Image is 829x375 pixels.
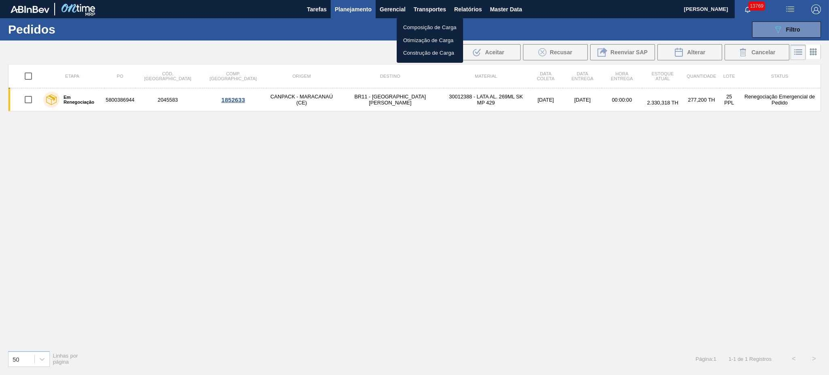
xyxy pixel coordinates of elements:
a: Otimização de Carga [397,34,463,47]
a: Construção de Carga [397,47,463,60]
a: Composição de Carga [397,21,463,34]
